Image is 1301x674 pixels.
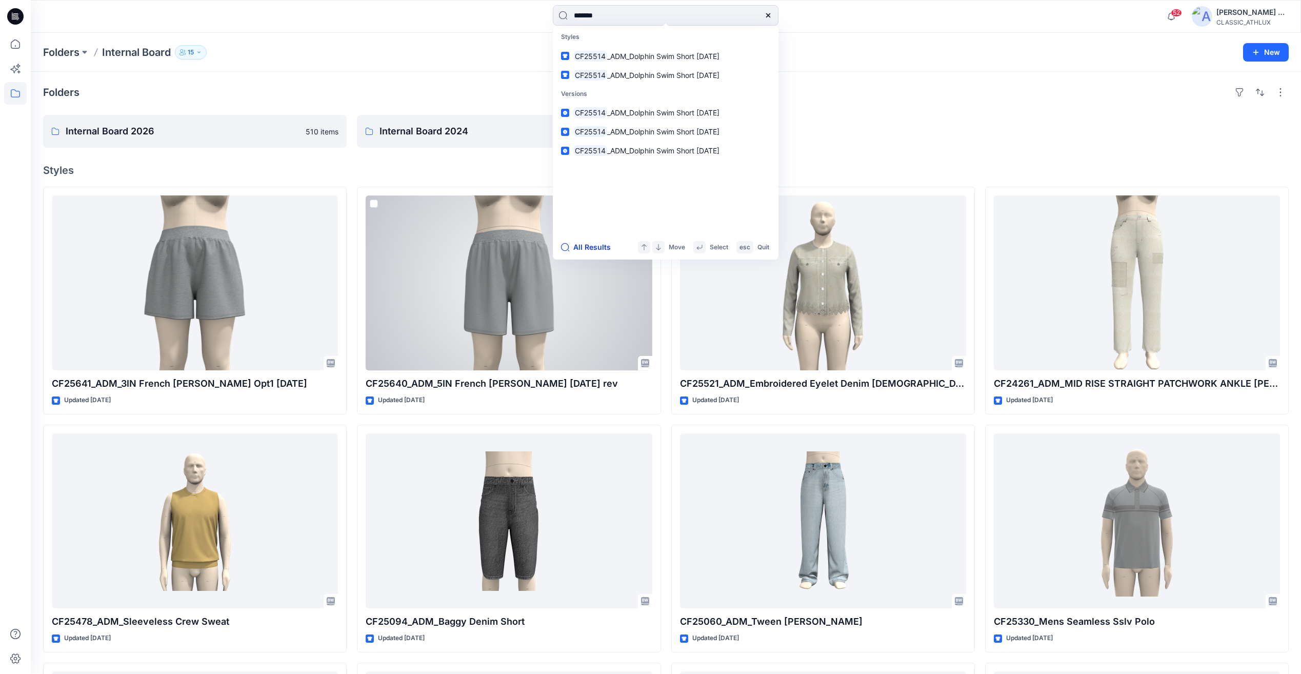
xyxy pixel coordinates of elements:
[739,242,750,253] p: esc
[994,195,1280,370] a: CF24261_ADM_MID RISE STRAIGHT PATCHWORK ANKLE JEAN
[555,122,776,141] a: CF25514_ADM_Dolphin Swim Short [DATE]
[573,107,607,118] mark: CF25514
[52,614,338,629] p: CF25478_ADM_Sleeveless Crew Sweat
[366,376,652,391] p: CF25640_ADM_5IN French [PERSON_NAME] [DATE] rev
[555,28,776,47] p: Styles
[561,241,617,253] button: All Results
[607,52,719,61] span: _ADM_Dolphin Swim Short [DATE]
[555,141,776,160] a: CF25514_ADM_Dolphin Swim Short [DATE]
[43,115,347,148] a: Internal Board 2026510 items
[680,195,966,370] a: CF25521_ADM_Embroidered Eyelet Denim Lady Jacket
[573,126,607,137] mark: CF25514
[366,195,652,370] a: CF25640_ADM_5IN French Terry Short 24APR25 rev
[573,69,607,81] mark: CF25514
[692,395,739,406] p: Updated [DATE]
[1006,395,1053,406] p: Updated [DATE]
[710,242,728,253] p: Select
[1171,9,1182,17] span: 52
[555,85,776,104] p: Versions
[573,145,607,156] mark: CF25514
[64,395,111,406] p: Updated [DATE]
[43,86,79,98] h4: Folders
[555,47,776,66] a: CF25514_ADM_Dolphin Swim Short [DATE]
[680,433,966,608] a: CF25060_ADM_Tween Baggy Denim Jeans
[188,47,194,58] p: 15
[669,242,685,253] p: Move
[52,376,338,391] p: CF25641_ADM_3IN French [PERSON_NAME] Opt1 [DATE]
[555,66,776,85] a: CF25514_ADM_Dolphin Swim Short [DATE]
[994,614,1280,629] p: CF25330_Mens Seamless Sslv Polo
[994,433,1280,608] a: CF25330_Mens Seamless Sslv Polo
[52,195,338,370] a: CF25641_ADM_3IN French Terry Short Opt1 25APR25
[555,103,776,122] a: CF25514_ADM_Dolphin Swim Short [DATE]
[692,633,739,644] p: Updated [DATE]
[680,614,966,629] p: CF25060_ADM_Tween [PERSON_NAME]
[994,376,1280,391] p: CF24261_ADM_MID RISE STRAIGHT PATCHWORK ANKLE [PERSON_NAME]
[64,633,111,644] p: Updated [DATE]
[378,395,425,406] p: Updated [DATE]
[607,108,719,117] span: _ADM_Dolphin Swim Short [DATE]
[607,146,719,155] span: _ADM_Dolphin Swim Short [DATE]
[1216,18,1288,26] div: CLASSIC_ATHLUX
[378,633,425,644] p: Updated [DATE]
[680,376,966,391] p: CF25521_ADM_Embroidered Eyelet Denim [DEMOGRAPHIC_DATA] Jacket
[66,124,299,138] p: Internal Board 2026
[52,433,338,608] a: CF25478_ADM_Sleeveless Crew Sweat
[1006,633,1053,644] p: Updated [DATE]
[573,50,607,62] mark: CF25514
[1192,6,1212,27] img: avatar
[1216,6,1288,18] div: [PERSON_NAME] Cfai
[43,45,79,60] a: Folders
[379,124,609,138] p: Internal Board 2024
[43,164,1289,176] h4: Styles
[306,126,338,137] p: 510 items
[366,433,652,608] a: CF25094_ADM_Baggy Denim Short
[757,242,769,253] p: Quit
[607,127,719,136] span: _ADM_Dolphin Swim Short [DATE]
[1243,43,1289,62] button: New
[175,45,207,60] button: 15
[366,614,652,629] p: CF25094_ADM_Baggy Denim Short
[357,115,660,148] a: Internal Board 20241209 items
[102,45,171,60] p: Internal Board
[607,71,719,80] span: _ADM_Dolphin Swim Short [DATE]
